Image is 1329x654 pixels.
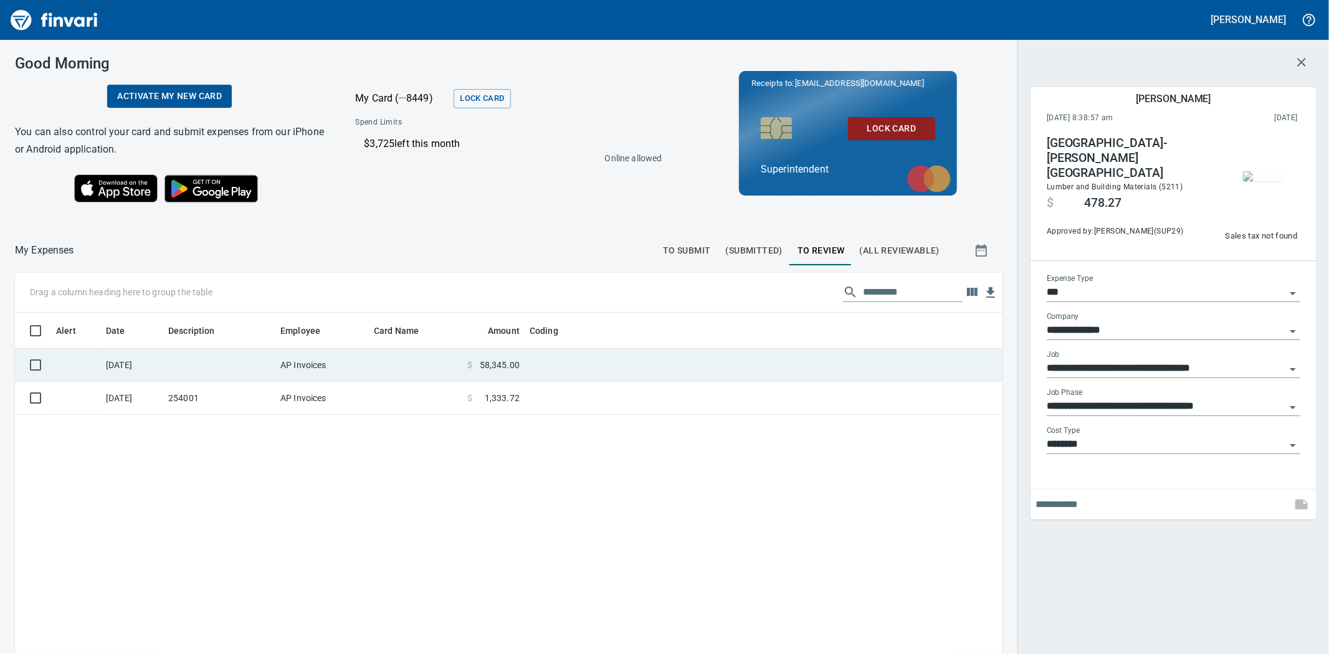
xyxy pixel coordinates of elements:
span: Amount [488,323,520,338]
label: Cost Type [1047,427,1080,435]
label: Job Phase [1047,389,1082,397]
button: Lock Card [848,117,935,140]
span: Lock Card [460,92,504,106]
span: Card Name [374,323,435,338]
td: AP Invoices [275,349,369,382]
span: [EMAIL_ADDRESS][DOMAIN_NAME] [794,77,925,89]
span: 58,345.00 [480,359,520,371]
button: Lock Card [454,89,510,108]
h4: [GEOGRAPHIC_DATA]-[PERSON_NAME][GEOGRAPHIC_DATA] [1047,136,1216,181]
span: Card Name [374,323,419,338]
span: Description [168,323,231,338]
span: (Submitted) [726,243,783,258]
nav: breadcrumb [15,243,74,258]
span: Amount [472,323,520,338]
span: 1,333.72 [485,392,520,404]
span: (All Reviewable) [860,243,940,258]
span: Activate my new card [117,88,222,104]
span: Employee [280,323,320,338]
td: [DATE] [101,382,163,415]
span: Lumber and Building Materials (5211) [1047,182,1183,191]
span: This charge was settled by the merchant and appears on the 2025/08/09 statement. [1194,112,1298,125]
p: My Expenses [15,243,74,258]
span: $ [467,392,472,404]
span: Date [106,323,141,338]
p: Receipts to: [751,77,945,90]
p: Online allowed [345,152,662,164]
img: mastercard.svg [901,159,957,199]
span: Date [106,323,125,338]
label: Expense Type [1047,275,1093,283]
img: Download on the App Store [74,174,158,202]
button: Download Table [981,283,1000,302]
button: Sales tax not found [1222,227,1300,246]
h3: Good Morning [15,55,324,72]
span: Sales tax not found [1225,229,1297,244]
td: AP Invoices [275,382,369,415]
td: [DATE] [101,349,163,382]
span: 478.27 [1084,196,1122,211]
span: Description [168,323,215,338]
span: $ [467,359,472,371]
img: Get it on Google Play [158,168,265,209]
span: Spend Limits [355,116,531,129]
span: This records your note into the expense. If you would like to send a message to an employee inste... [1287,490,1317,519]
span: Coding [530,323,574,338]
p: $3,725 left this month [364,136,659,151]
button: Open [1284,399,1302,416]
span: Employee [280,323,336,338]
span: Coding [530,323,558,338]
span: Alert [56,323,92,338]
button: Open [1284,437,1302,454]
span: To Submit [663,243,711,258]
p: My Card (···8449) [355,91,449,106]
a: Activate my new card [107,85,232,108]
span: [DATE] 8:38:57 am [1047,112,1194,125]
span: Alert [56,323,76,338]
span: Approved by: [PERSON_NAME] ( SUP29 ) [1047,225,1216,238]
button: Choose columns to display [963,283,981,301]
td: 254001 [163,382,275,415]
img: Finvari [7,5,101,35]
span: $ [1047,196,1054,211]
span: To Review [798,243,845,258]
p: Superintendent [761,162,935,177]
button: [PERSON_NAME] [1208,10,1289,29]
h5: [PERSON_NAME] [1136,92,1211,105]
button: Open [1284,285,1302,302]
p: Drag a column heading here to group the table [30,286,212,298]
button: Open [1284,323,1302,340]
button: Open [1284,361,1302,378]
h5: [PERSON_NAME] [1211,13,1286,26]
h6: You can also control your card and submit expenses from our iPhone or Android application. [15,123,324,158]
label: Company [1047,313,1079,321]
button: Close transaction [1287,47,1317,77]
label: Job [1047,351,1060,359]
img: receipts%2Ftapani%2F2025-08-08%2F9vyyMGeo9xZN01vPolfkKZHLR102__UmHXseUZ1kxj8ketB56t_thumb.jpg [1243,171,1283,181]
span: Lock Card [858,121,925,136]
button: Show transactions within a particular date range [963,235,1003,265]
